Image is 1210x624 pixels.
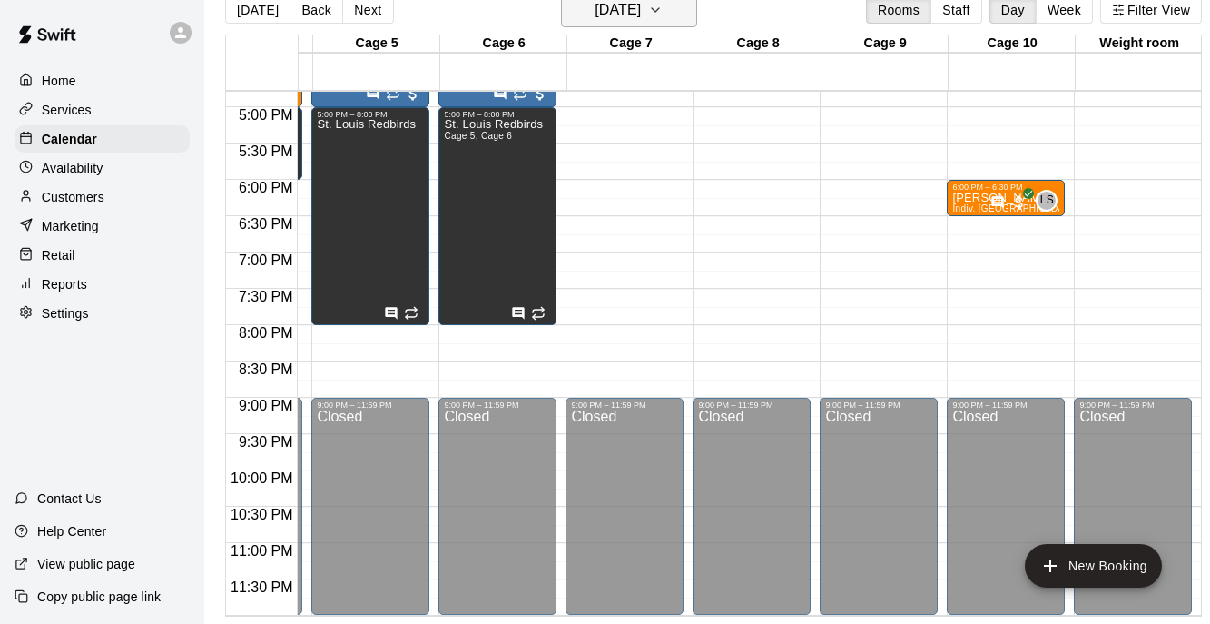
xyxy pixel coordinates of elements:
a: Retail [15,242,190,269]
div: Luke Sommerfeld [1036,190,1058,212]
div: Closed [444,410,551,621]
span: Recurring event [531,306,546,321]
div: Closed [952,410,1059,621]
p: View public page [37,555,135,573]
span: 10:00 PM [226,470,297,486]
div: Weight room [1076,35,1203,53]
span: LS [1040,192,1054,210]
div: 9:00 PM – 11:59 PM [825,401,932,410]
div: 9:00 PM – 11:59 PM: Closed [566,398,684,615]
svg: Has notes [990,195,1005,210]
div: 9:00 PM – 11:59 PM: Closed [1074,398,1192,615]
span: Indiv. [GEOGRAPHIC_DATA] [952,203,1077,213]
span: 11:00 PM [226,543,297,559]
div: 9:00 PM – 11:59 PM: Closed [311,398,429,615]
div: 6:00 PM – 6:30 PM: Indiv. Lesson [947,180,1065,216]
p: Availability [42,159,103,177]
svg: Has notes [384,306,398,321]
p: Services [42,101,92,119]
div: 5:00 PM – 8:00 PM: St. Louis Redbirds [311,107,429,325]
span: All customers have paid [531,84,549,103]
span: 5:00 PM [234,107,298,123]
p: Retail [42,246,75,264]
span: 10:30 PM [226,507,297,522]
p: Copy public page link [37,588,161,606]
div: Closed [571,410,678,621]
a: Marketing [15,213,190,240]
div: Closed [317,410,424,621]
span: Cage 5, Cage 6 [444,131,512,141]
div: 9:00 PM – 11:59 PM [952,401,1059,410]
a: Reports [15,271,190,298]
button: add [1025,544,1162,588]
div: 9:00 PM – 11:59 PM: Closed [693,398,811,615]
a: Calendar [15,125,190,153]
div: 9:00 PM – 11:59 PM: Closed [820,398,938,615]
div: 5:00 PM – 8:00 PM [444,110,551,119]
p: Reports [42,275,87,293]
span: 6:00 PM [234,180,298,195]
div: Cage 7 [567,35,694,53]
span: All customers have paid [404,84,422,103]
div: Cage 5 [313,35,440,53]
p: Customers [42,188,104,206]
div: Cage 9 [821,35,949,53]
div: 9:00 PM – 11:59 PM [1079,401,1186,410]
div: Closed [698,410,805,621]
div: 6:00 PM – 6:30 PM [952,183,1059,192]
a: Settings [15,300,190,327]
a: Home [15,67,190,94]
svg: Has notes [366,86,380,101]
span: 7:00 PM [234,253,298,268]
div: 9:00 PM – 11:59 PM [698,401,805,410]
div: 9:00 PM – 11:59 PM [571,401,678,410]
span: 8:00 PM [234,325,298,341]
span: 7:30 PM [234,289,298,304]
div: 9:00 PM – 11:59 PM: Closed [947,398,1065,615]
div: 9:00 PM – 11:59 PM [317,401,424,410]
div: Closed [1079,410,1186,621]
svg: Has notes [493,86,507,101]
p: Home [42,72,76,90]
span: 9:00 PM [234,398,298,413]
span: Recurring event [386,86,400,101]
a: Availability [15,154,190,182]
span: 6:30 PM [234,216,298,232]
span: 11:30 PM [226,579,297,595]
svg: Has notes [511,306,526,321]
p: Marketing [42,217,99,235]
a: Customers [15,183,190,211]
div: 5:00 PM – 8:00 PM [317,110,424,119]
span: Luke Sommerfeld [1043,190,1058,212]
span: 5:30 PM [234,144,298,159]
div: 9:00 PM – 11:59 PM: Closed [438,398,556,615]
div: Cage 8 [694,35,821,53]
div: Cage 10 [949,35,1076,53]
div: 5:00 PM – 8:00 PM: St. Louis Redbirds [438,107,556,325]
a: Services [15,96,190,124]
p: Contact Us [37,490,102,508]
div: 9:00 PM – 11:59 PM [444,401,551,410]
p: Calendar [42,130,97,148]
span: 9:30 PM [234,434,298,450]
span: Recurring event [513,86,527,101]
span: All customers have paid [1010,193,1028,212]
p: Help Center [37,522,106,540]
span: Recurring event [404,306,418,321]
div: Cage 6 [440,35,567,53]
div: Closed [825,410,932,621]
span: 8:30 PM [234,362,298,377]
p: Settings [42,304,89,322]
